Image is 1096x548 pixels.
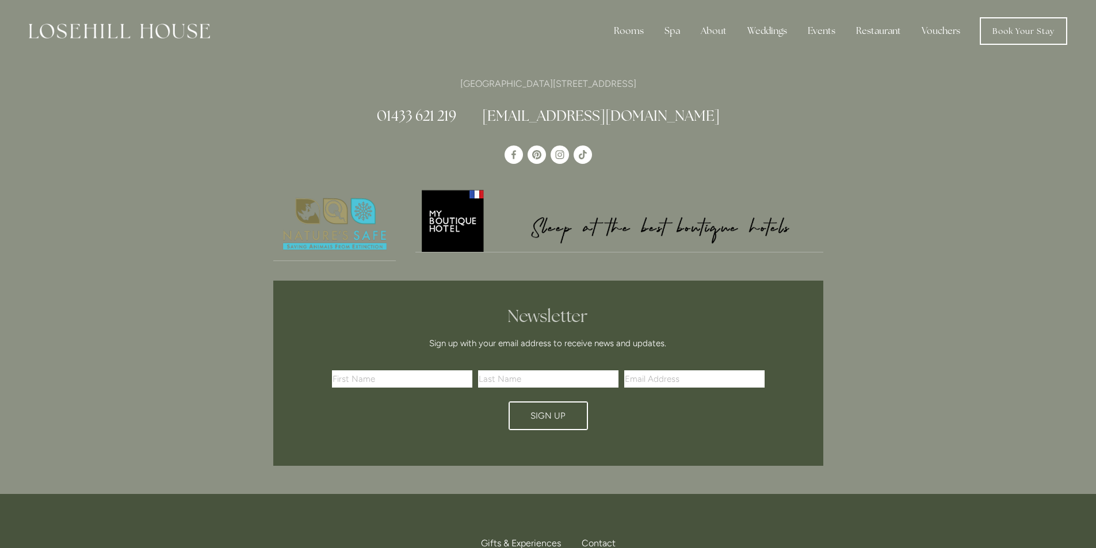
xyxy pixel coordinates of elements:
a: Book Your Stay [980,17,1067,45]
a: 01433 621 219 [377,106,456,125]
div: Weddings [738,20,796,43]
input: Last Name [478,370,618,388]
input: First Name [332,370,472,388]
img: Nature's Safe - Logo [273,188,396,260]
h2: Newsletter [336,306,761,327]
a: Vouchers [912,20,969,43]
p: Sign up with your email address to receive news and updates. [336,336,761,350]
input: Email Address [624,370,765,388]
a: TikTok [574,145,592,164]
a: Pinterest [528,145,546,164]
a: Instagram [551,145,569,164]
div: Rooms [605,20,653,43]
img: My Boutique Hotel - Logo [415,188,823,252]
div: Events [799,20,845,43]
span: Sign Up [530,411,566,421]
p: [GEOGRAPHIC_DATA][STREET_ADDRESS] [273,76,823,91]
div: About [692,20,736,43]
div: Restaurant [847,20,910,43]
a: [EMAIL_ADDRESS][DOMAIN_NAME] [482,106,720,125]
div: Spa [655,20,689,43]
button: Sign Up [509,401,588,430]
a: Losehill House Hotel & Spa [505,145,523,164]
img: Losehill House [29,24,210,39]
